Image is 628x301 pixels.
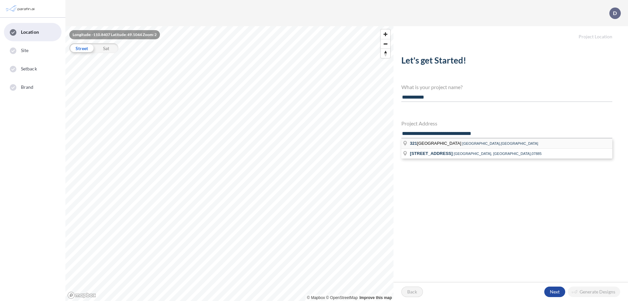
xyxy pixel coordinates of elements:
a: Improve this map [359,295,392,300]
canvas: Map [65,26,393,301]
p: Next [550,289,560,295]
span: Setback [21,66,37,72]
h5: Project Location [393,26,628,40]
button: Next [544,287,565,297]
span: [STREET_ADDRESS] [410,151,453,156]
span: Location [21,29,39,35]
div: Longitude: -110.8407 Latitude: 49.1044 Zoom: 2 [69,30,160,39]
span: [GEOGRAPHIC_DATA], [GEOGRAPHIC_DATA],07885 [454,152,542,156]
span: [GEOGRAPHIC_DATA] [410,141,462,146]
p: D [613,10,617,16]
a: Mapbox homepage [67,292,96,299]
button: Zoom in [381,29,390,39]
span: Reset bearing to north [381,49,390,58]
button: Zoom out [381,39,390,48]
h4: Project Address [401,120,612,126]
h4: What is your project name? [401,84,612,90]
span: 321 [410,141,417,146]
a: Mapbox [307,295,325,300]
button: Reset bearing to north [381,48,390,58]
h2: Let's get Started! [401,55,612,68]
div: Street [69,43,94,53]
a: OpenStreetMap [326,295,358,300]
div: Sat [94,43,118,53]
span: Site [21,47,28,54]
img: Parafin [5,3,37,15]
span: [GEOGRAPHIC_DATA],[GEOGRAPHIC_DATA] [462,141,538,145]
span: Brand [21,84,34,90]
